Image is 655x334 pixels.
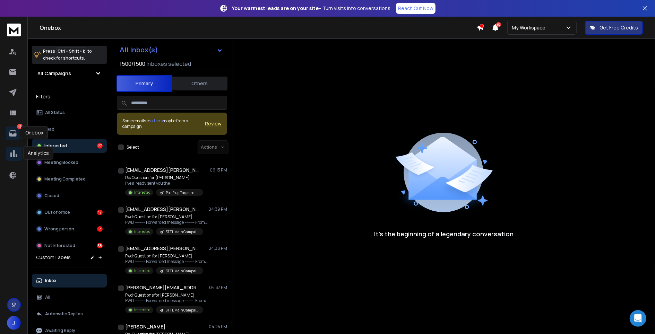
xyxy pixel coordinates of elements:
[120,60,145,68] span: 1500 / 1500
[32,122,107,136] button: Lead
[40,24,477,32] h1: Onebox
[134,268,150,273] p: Interested
[32,222,107,236] button: Wrong person14
[6,126,20,140] a: 116
[32,307,107,321] button: Automatic Replies
[32,67,107,80] button: All Campaigns
[44,226,74,232] p: Wrong person
[150,118,163,124] span: others
[7,316,21,330] button: J
[125,298,208,304] p: FWD ---------- Forwarded message --------- From: [PERSON_NAME]
[37,70,71,77] h1: All Campaigns
[125,323,165,330] h1: [PERSON_NAME]
[44,126,54,132] p: Lead
[172,76,227,91] button: Others
[32,189,107,203] button: Closed
[45,328,75,333] p: Awaiting Reply
[44,160,78,165] p: Meeting Booked
[496,22,501,27] span: 50
[97,210,103,215] div: 17
[125,206,201,213] h1: [EMAIL_ADDRESS][PERSON_NAME][DOMAIN_NAME]
[44,143,67,149] p: Interested
[166,308,199,313] p: STTL Main Campaign
[32,172,107,186] button: Meeting Completed
[125,214,208,220] p: Fwd: Question for [PERSON_NAME]
[125,220,208,225] p: FWD ---------- Forwarded message --------- From: [PERSON_NAME]
[125,181,203,186] p: I’ve already sent you the
[57,47,86,55] span: Ctrl + Shift + k
[117,75,172,92] button: Primary
[44,210,70,215] p: Out of office
[398,5,433,12] p: Reach Out Now
[147,60,191,68] h3: Inboxes selected
[232,5,319,11] strong: Your warmest leads are on your site
[125,167,201,174] h1: [EMAIL_ADDRESS][PERSON_NAME][DOMAIN_NAME]
[125,245,201,252] h1: [EMAIL_ADDRESS][PERSON_NAME][DOMAIN_NAME]
[166,269,199,274] p: STTL Main Campaign
[7,24,21,36] img: logo
[125,284,201,291] h1: [PERSON_NAME][EMAIL_ADDRESS][DOMAIN_NAME]
[32,274,107,288] button: Inbox
[166,229,199,235] p: STTL Main Campaign
[210,167,227,173] p: 06:13 PM
[32,156,107,169] button: Meeting Booked
[209,324,227,329] p: 04:25 PM
[32,92,107,102] h3: Filters
[44,176,86,182] p: Meeting Completed
[45,278,57,283] p: Inbox
[32,239,107,253] button: Not Interested58
[134,307,150,313] p: Interested
[125,175,203,181] p: Re: Question for [PERSON_NAME]
[600,24,638,31] p: Get Free Credits
[512,24,548,31] p: My Workspace
[44,193,59,199] p: Closed
[97,243,103,248] div: 58
[45,295,50,300] p: All
[43,48,92,62] p: Press to check for shortcuts.
[209,285,227,290] p: 04:37 PM
[17,124,23,129] p: 116
[232,5,390,12] p: – Turn visits into conversations
[208,206,227,212] p: 04:39 PM
[32,290,107,304] button: All
[32,106,107,120] button: All Status
[114,43,229,57] button: All Inbox(s)
[205,120,222,127] button: Review
[585,21,643,35] button: Get Free Credits
[125,253,208,259] p: Fwd: Question for [PERSON_NAME]
[32,205,107,219] button: Out of office17
[125,259,208,264] p: FWD ---------- Forwarded message --------- From: [PERSON_NAME]
[97,143,103,149] div: 27
[45,110,65,115] p: All Status
[374,229,514,239] p: It’s the beginning of a legendary conversation
[97,226,103,232] div: 14
[45,311,83,317] p: Automatic Replies
[127,144,139,150] label: Select
[134,229,150,234] p: Interested
[23,147,53,160] div: Analytics
[134,190,150,195] p: Interested
[44,243,75,248] p: Not Interested
[32,139,107,153] button: Interested27
[166,190,199,195] p: Pod Plug Targeted Cities Sept
[120,46,158,53] h1: All Inbox(s)
[122,118,205,129] div: Some emails in maybe from a campaign
[36,254,71,261] h3: Custom Labels
[125,292,208,298] p: Fwd: Questions for [PERSON_NAME]
[630,310,646,327] div: Open Intercom Messenger
[21,126,48,139] div: Onebox
[208,246,227,251] p: 04:38 PM
[396,3,436,14] a: Reach Out Now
